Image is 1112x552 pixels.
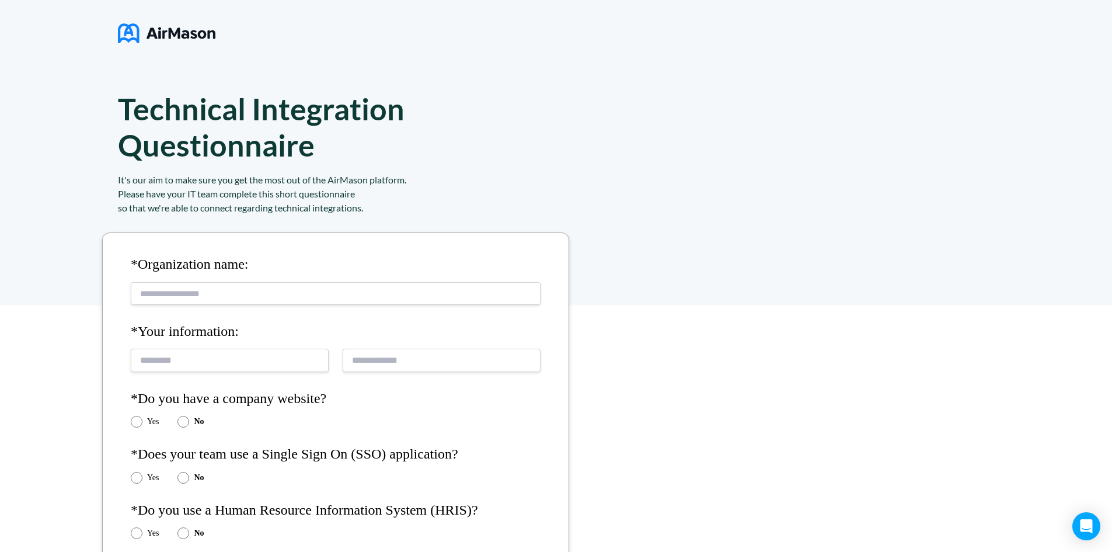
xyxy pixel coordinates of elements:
img: logo [118,19,215,48]
h4: *Does your team use a Single Sign On (SSO) application? [131,446,541,463]
div: Please have your IT team complete this short questionnaire [118,187,597,201]
h4: *Do you use a Human Resource Information System (HRIS)? [131,502,541,519]
label: Yes [147,529,159,538]
div: so that we're able to connect regarding technical integrations. [118,201,597,215]
h4: *Organization name: [131,256,541,273]
div: Open Intercom Messenger [1072,512,1100,540]
label: Yes [147,417,159,426]
h1: Technical Integration Questionnaire [118,91,460,163]
label: No [194,473,204,482]
div: It's our aim to make sure you get the most out of the AirMason platform. [118,173,597,187]
label: No [194,417,204,426]
label: Yes [147,473,159,482]
h4: *Your information: [131,324,541,340]
h4: *Do you have a company website? [131,391,541,407]
label: No [194,529,204,538]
